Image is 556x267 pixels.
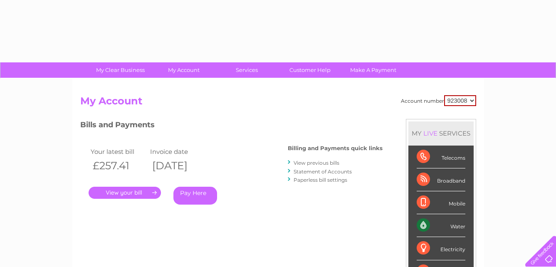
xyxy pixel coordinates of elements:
a: . [89,187,161,199]
div: Account number [401,95,476,106]
th: £257.41 [89,157,148,174]
h4: Billing and Payments quick links [288,145,383,151]
div: MY SERVICES [408,121,474,145]
div: LIVE [422,129,439,137]
h3: Bills and Payments [80,119,383,133]
a: My Account [149,62,218,78]
a: Pay Here [173,187,217,205]
td: Your latest bill [89,146,148,157]
a: Statement of Accounts [294,168,352,175]
a: Customer Help [276,62,344,78]
div: Water [417,214,465,237]
div: Telecoms [417,146,465,168]
a: Paperless bill settings [294,177,347,183]
div: Broadband [417,168,465,191]
a: My Clear Business [86,62,155,78]
h2: My Account [80,95,476,111]
th: [DATE] [148,157,208,174]
a: View previous bills [294,160,339,166]
a: Services [213,62,281,78]
div: Mobile [417,191,465,214]
a: Make A Payment [339,62,408,78]
div: Electricity [417,237,465,260]
td: Invoice date [148,146,208,157]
